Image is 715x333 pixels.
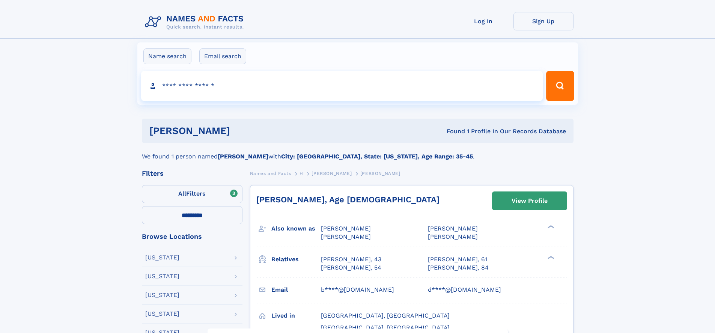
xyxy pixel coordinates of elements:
[142,143,574,161] div: We found 1 person named with .
[321,233,371,240] span: [PERSON_NAME]
[312,169,352,178] a: [PERSON_NAME]
[312,171,352,176] span: [PERSON_NAME]
[271,253,321,266] h3: Relatives
[271,309,321,322] h3: Lived in
[546,71,574,101] button: Search Button
[178,190,186,197] span: All
[321,324,450,331] span: [GEOGRAPHIC_DATA], [GEOGRAPHIC_DATA]
[145,273,179,279] div: [US_STATE]
[281,153,473,160] b: City: [GEOGRAPHIC_DATA], State: [US_STATE], Age Range: 35-45
[199,48,246,64] label: Email search
[271,283,321,296] h3: Email
[492,192,567,210] a: View Profile
[143,48,191,64] label: Name search
[512,192,548,209] div: View Profile
[145,255,179,261] div: [US_STATE]
[360,171,400,176] span: [PERSON_NAME]
[142,170,242,177] div: Filters
[300,171,303,176] span: H
[428,225,478,232] span: [PERSON_NAME]
[321,225,371,232] span: [PERSON_NAME]
[546,255,555,260] div: ❯
[218,153,268,160] b: [PERSON_NAME]
[145,292,179,298] div: [US_STATE]
[321,255,381,264] a: [PERSON_NAME], 43
[321,312,450,319] span: [GEOGRAPHIC_DATA], [GEOGRAPHIC_DATA]
[141,71,543,101] input: search input
[546,225,555,229] div: ❯
[428,264,489,272] a: [PERSON_NAME], 84
[142,12,250,32] img: Logo Names and Facts
[142,185,242,203] label: Filters
[428,233,478,240] span: [PERSON_NAME]
[271,222,321,235] h3: Also known as
[338,127,566,136] div: Found 1 Profile In Our Records Database
[513,12,574,30] a: Sign Up
[321,264,381,272] a: [PERSON_NAME], 54
[149,126,339,136] h1: [PERSON_NAME]
[145,311,179,317] div: [US_STATE]
[250,169,291,178] a: Names and Facts
[142,233,242,240] div: Browse Locations
[256,195,440,204] a: [PERSON_NAME], Age [DEMOGRAPHIC_DATA]
[453,12,513,30] a: Log In
[300,169,303,178] a: H
[428,255,487,264] a: [PERSON_NAME], 61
